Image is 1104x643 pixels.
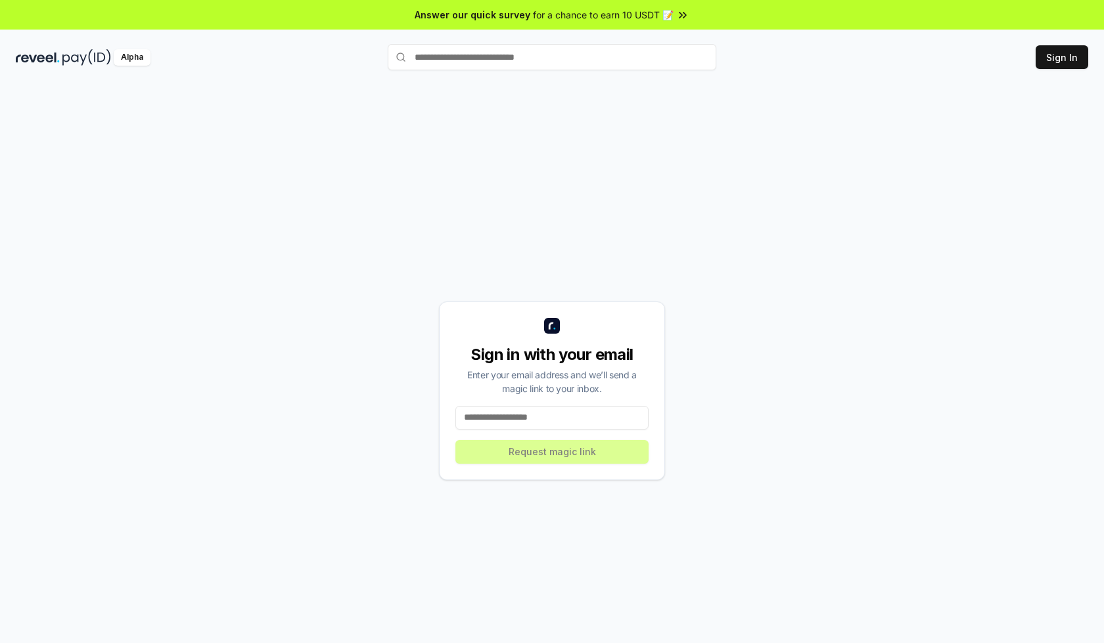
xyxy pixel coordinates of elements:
[533,8,674,22] span: for a chance to earn 10 USDT 📝
[62,49,111,66] img: pay_id
[455,344,649,365] div: Sign in with your email
[415,8,530,22] span: Answer our quick survey
[16,49,60,66] img: reveel_dark
[1036,45,1088,69] button: Sign In
[544,318,560,334] img: logo_small
[114,49,150,66] div: Alpha
[455,368,649,395] div: Enter your email address and we’ll send a magic link to your inbox.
